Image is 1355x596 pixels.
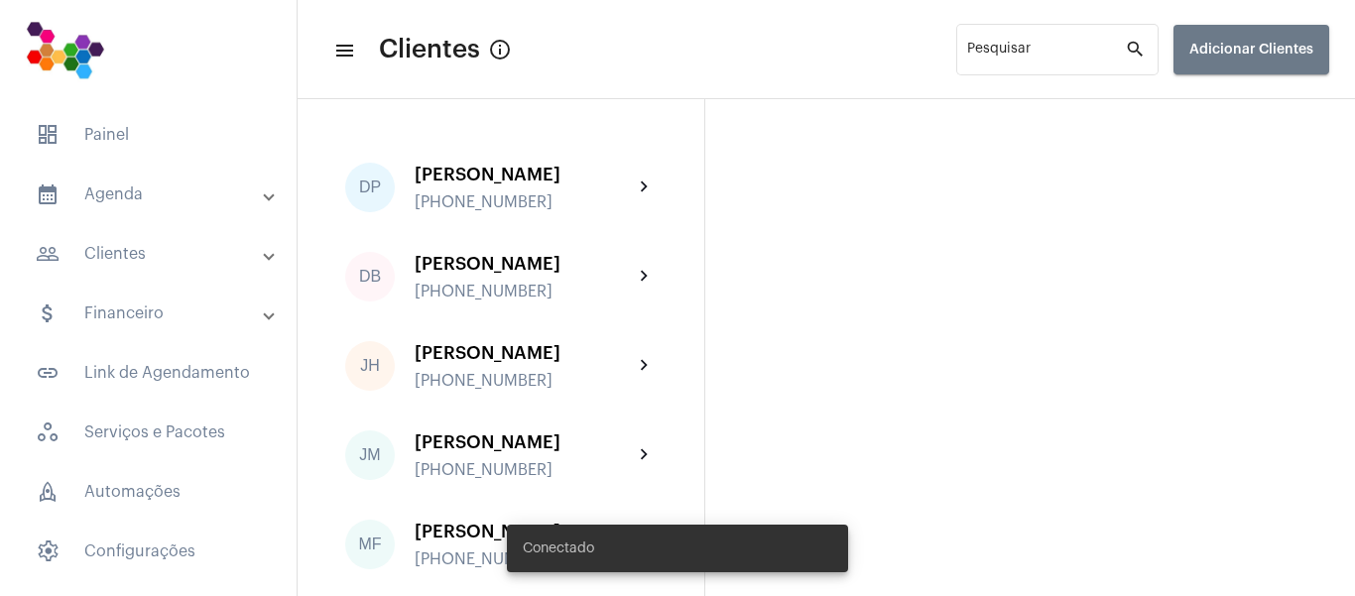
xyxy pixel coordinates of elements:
div: [PHONE_NUMBER] [415,372,633,390]
mat-icon: sidenav icon [36,361,60,385]
mat-icon: chevron_right [633,265,657,289]
span: Serviços e Pacotes [20,409,277,456]
mat-icon: chevron_right [633,354,657,378]
mat-icon: sidenav icon [36,182,60,206]
div: JM [345,430,395,480]
div: [PERSON_NAME] [415,165,633,184]
span: sidenav icon [36,480,60,504]
span: Configurações [20,528,277,575]
mat-icon: chevron_right [633,443,657,467]
mat-panel-title: Financeiro [36,301,265,325]
div: [PERSON_NAME] [415,254,633,274]
div: [PERSON_NAME] [415,343,633,363]
mat-icon: sidenav icon [36,242,60,266]
div: DB [345,252,395,301]
input: Pesquisar [967,46,1125,61]
span: Adicionar Clientes [1189,43,1313,57]
mat-expansion-panel-header: sidenav iconAgenda [12,171,297,218]
mat-icon: search [1125,38,1149,61]
div: MF [345,520,395,569]
span: Automações [20,468,277,516]
mat-panel-title: Agenda [36,182,265,206]
button: Button that displays a tooltip when focused or hovered over [480,30,520,69]
span: sidenav icon [36,420,60,444]
mat-icon: chevron_right [633,176,657,199]
button: Adicionar Clientes [1173,25,1329,74]
span: Link de Agendamento [20,349,277,397]
div: JH [345,341,395,391]
div: [PHONE_NUMBER] [415,193,633,211]
div: DP [345,163,395,212]
span: Clientes [379,34,480,65]
div: [PHONE_NUMBER] [415,550,633,568]
div: [PHONE_NUMBER] [415,283,633,300]
mat-expansion-panel-header: sidenav iconClientes [12,230,297,278]
div: [PHONE_NUMBER] [415,461,633,479]
mat-icon: sidenav icon [333,39,353,62]
div: [PERSON_NAME] [415,432,633,452]
mat-panel-title: Clientes [36,242,265,266]
span: sidenav icon [36,123,60,147]
mat-icon: Button that displays a tooltip when focused or hovered over [488,38,512,61]
span: sidenav icon [36,539,60,563]
span: Conectado [523,538,594,558]
div: [PERSON_NAME] [415,522,633,541]
img: 7bf4c2a9-cb5a-6366-d80e-59e5d4b2024a.png [16,10,114,89]
span: Painel [20,111,277,159]
mat-icon: sidenav icon [36,301,60,325]
mat-expansion-panel-header: sidenav iconFinanceiro [12,290,297,337]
